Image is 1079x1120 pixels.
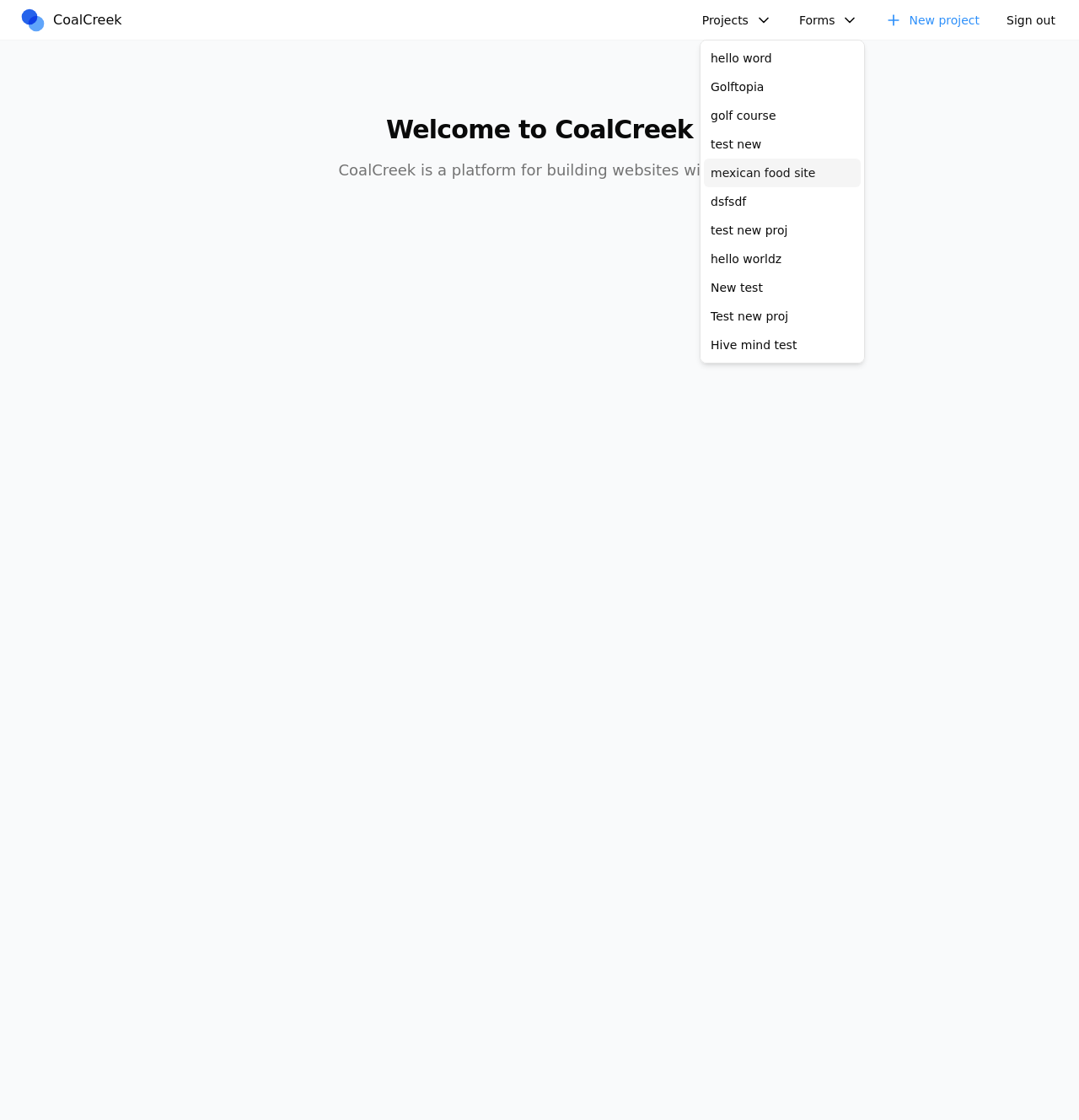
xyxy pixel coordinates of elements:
h1: Welcome to CoalCreek [216,115,863,145]
a: Test new proj [704,302,861,331]
button: Forms [789,8,869,33]
a: test new proj [704,216,861,245]
button: Sign out [996,8,1066,33]
a: hello worldz [704,245,861,273]
a: golf course [704,101,861,130]
a: HW4 [704,359,861,388]
p: CoalCreek is a platform for building websites with AI. [216,159,863,182]
a: New test [704,273,861,302]
a: Golftopia [704,73,861,101]
div: Projects [700,40,865,363]
a: hello word [704,44,861,73]
a: mexican food site [704,159,861,187]
a: test new [704,130,861,159]
a: dsfsdf [704,187,861,216]
button: Projects [692,8,782,33]
a: CoalCreek [19,8,129,33]
span: CoalCreek [53,10,122,30]
a: New project [875,8,990,33]
a: Hive mind test [704,331,861,359]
